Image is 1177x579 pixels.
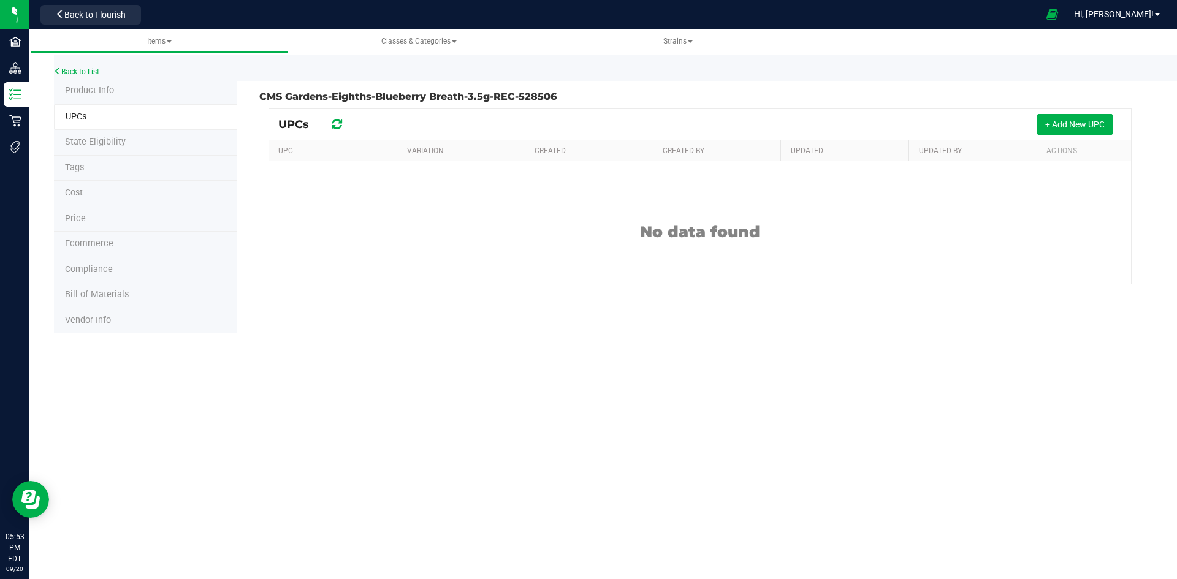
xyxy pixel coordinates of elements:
span: Items [147,37,172,45]
span: Tag [65,137,126,147]
button: Back to Flourish [40,5,141,25]
span: Back to Flourish [64,10,126,20]
a: Created [535,146,566,155]
span: Tag [66,112,86,122]
inline-svg: Inventory [9,88,21,100]
p: 05:53 PM EDT [6,531,24,564]
span: Tag [65,162,84,173]
span: Strains [663,37,693,45]
a: Updated [791,146,823,155]
h3: CMS Gardens-Eighths-Blueberry Breath-3.5g-REC-528506 [259,91,691,102]
span: Product Info [65,85,114,96]
div: Actions [1046,146,1118,155]
span: Hi, [PERSON_NAME]! [1074,9,1154,19]
a: Updated By [919,146,962,155]
span: Compliance [65,264,113,274]
iframe: Resource center [12,481,49,518]
span: Ecommerce [65,238,113,249]
span: Vendor Info [65,315,111,325]
div: No data found [269,192,1131,241]
p: 09/20 [6,564,24,573]
span: Open Ecommerce Menu [1038,2,1066,26]
a: Created By [663,146,704,155]
a: UPC [278,146,293,155]
inline-svg: Distribution [9,62,21,74]
inline-svg: Facilities [9,36,21,48]
button: + Add New UPC [1037,114,1113,135]
span: Classes & Categories [381,37,457,45]
inline-svg: Retail [9,115,21,127]
inline-svg: Tags [9,141,21,153]
span: Bill of Materials [65,289,129,300]
a: Variation [407,146,444,155]
span: UPCs [278,118,321,131]
span: Cost [65,187,83,198]
a: Back to List [54,67,99,76]
span: + Add New UPC [1045,119,1105,129]
span: Price [65,213,86,224]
